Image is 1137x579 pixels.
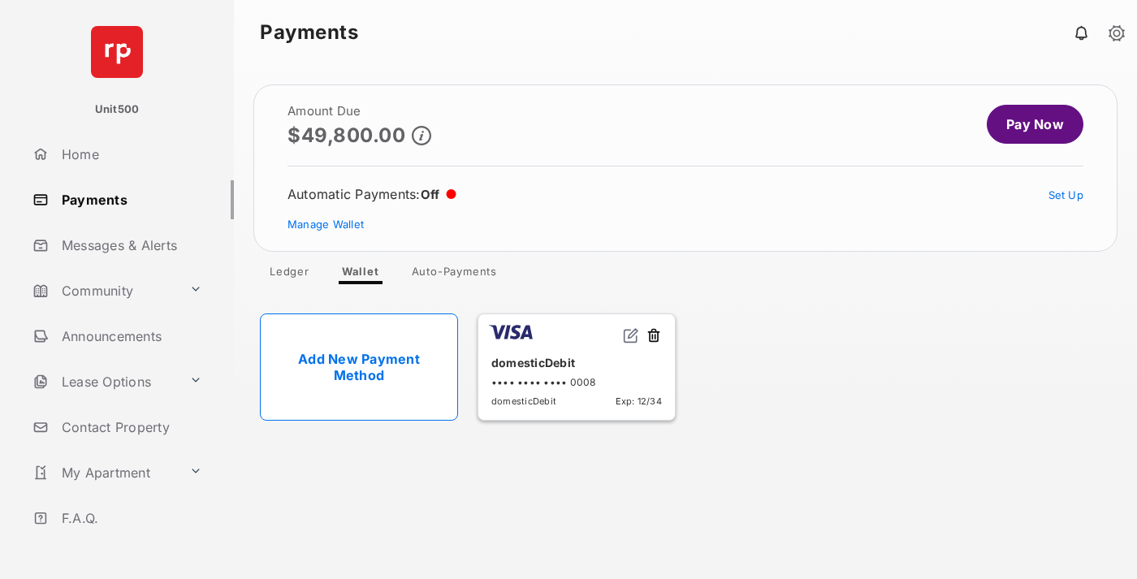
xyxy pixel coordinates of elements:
a: My Apartment [26,453,183,492]
a: Home [26,135,234,174]
a: Wallet [329,265,392,284]
span: Exp: 12/34 [616,395,662,407]
img: svg+xml;base64,PHN2ZyB2aWV3Qm94PSIwIDAgMjQgMjQiIHdpZHRoPSIxNiIgaGVpZ2h0PSIxNiIgZmlsbD0ibm9uZSIgeG... [623,327,639,344]
span: Off [421,187,440,202]
div: domesticDebit [491,349,662,376]
a: Payments [26,180,234,219]
p: Unit500 [95,102,140,118]
img: svg+xml;base64,PHN2ZyB4bWxucz0iaHR0cDovL3d3dy53My5vcmcvMjAwMC9zdmciIHdpZHRoPSI2NCIgaGVpZ2h0PSI2NC... [91,26,143,78]
a: Manage Wallet [287,218,364,231]
strong: Payments [260,23,358,42]
a: Add New Payment Method [260,313,458,421]
a: Community [26,271,183,310]
a: F.A.Q. [26,499,234,538]
div: Automatic Payments : [287,186,456,202]
div: •••• •••• •••• 0008 [491,376,662,388]
a: Lease Options [26,362,183,401]
a: Contact Property [26,408,234,447]
p: $49,800.00 [287,124,405,146]
a: Ledger [257,265,322,284]
a: Auto-Payments [399,265,510,284]
a: Messages & Alerts [26,226,234,265]
span: domesticDebit [491,395,556,407]
a: Set Up [1048,188,1084,201]
h2: Amount Due [287,105,431,118]
a: Announcements [26,317,234,356]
